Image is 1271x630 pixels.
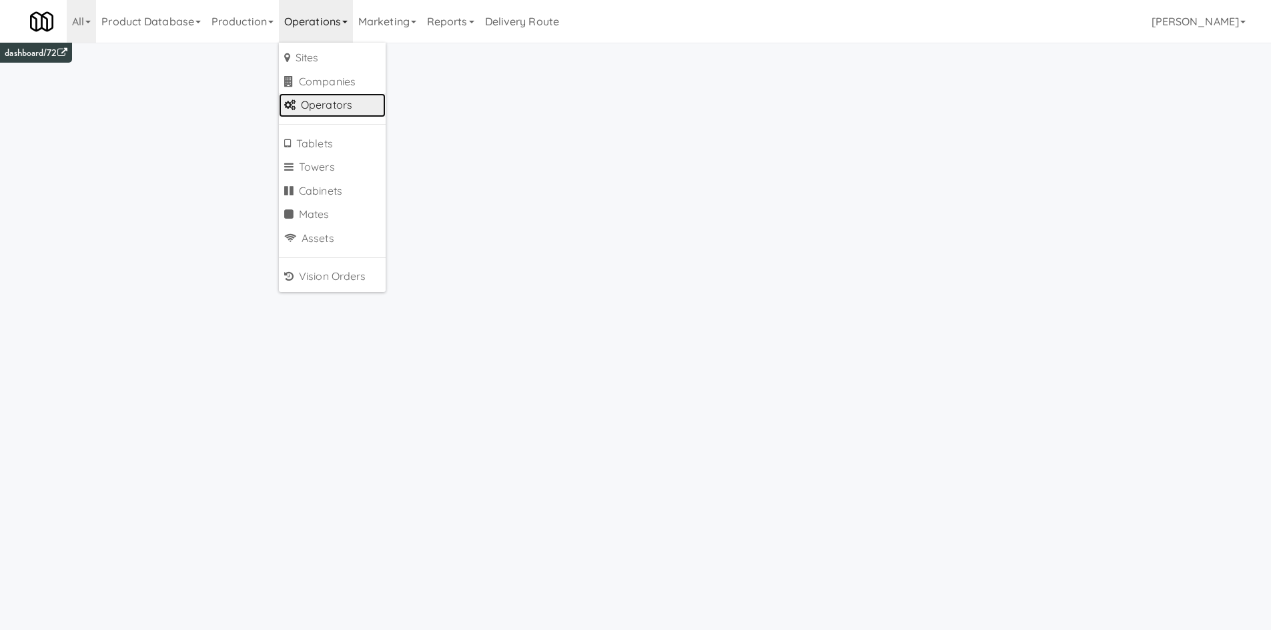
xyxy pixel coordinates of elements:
a: Assets [279,227,386,251]
a: Companies [279,70,386,94]
a: Operators [279,93,386,117]
a: Sites [279,46,386,70]
a: Tablets [279,132,386,156]
a: Vision Orders [279,265,386,289]
img: Micromart [30,10,53,33]
a: Cabinets [279,179,386,203]
a: dashboard/72 [5,46,67,60]
a: Towers [279,155,386,179]
a: Mates [279,203,386,227]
